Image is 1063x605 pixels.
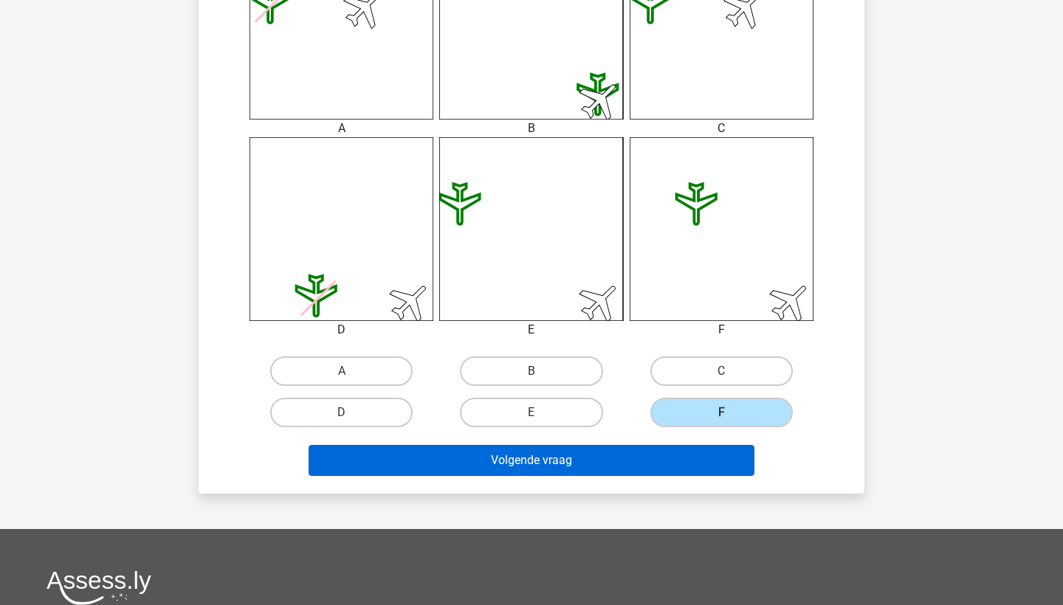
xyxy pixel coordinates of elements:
label: A [270,356,413,386]
div: C [619,120,825,137]
label: B [460,356,602,386]
div: F [619,321,825,339]
div: B [428,120,634,137]
button: Volgende vraag [309,445,755,476]
label: C [650,356,793,386]
img: Assessly logo [47,570,151,605]
label: E [460,398,602,427]
div: A [238,120,444,137]
div: D [238,321,444,339]
div: E [428,321,634,339]
label: F [650,398,793,427]
label: D [270,398,413,427]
